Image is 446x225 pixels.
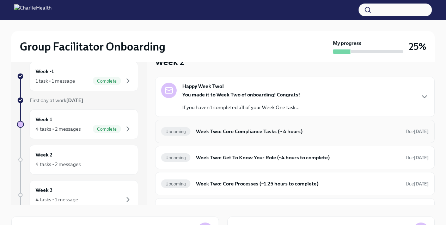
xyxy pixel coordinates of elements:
p: If you haven't completed all of your Week One task... [182,104,300,111]
strong: [DATE] [414,181,429,186]
strong: My progress [333,40,361,47]
span: Upcoming [161,129,190,134]
h6: Week 3 [36,186,53,194]
span: Due [406,155,429,160]
strong: [DATE] [66,97,83,103]
a: Week -11 task • 1 messageComplete [17,61,138,91]
h6: Week Two: Get To Know Your Role (~4 hours to complete) [196,154,400,161]
strong: You made it to Week Two of onboarding! Congrats! [182,91,300,98]
a: Week 34 tasks • 1 message [17,180,138,210]
div: 4 tasks • 2 messages [36,161,81,168]
h6: Week 2 [36,151,53,159]
div: 4 tasks • 1 message [36,196,78,203]
a: UpcomingWeek Two: Get To Know Your Role (~4 hours to complete)Due[DATE] [161,152,429,163]
h6: Week -1 [36,67,54,75]
span: Complete [93,78,121,84]
span: Due [406,181,429,186]
h3: 25% [409,40,426,53]
span: September 22nd, 2025 09:00 [406,180,429,187]
a: First day at work[DATE] [17,97,138,104]
h6: Week 1 [36,116,52,123]
img: CharlieHealth [14,4,51,16]
a: Week 14 tasks • 2 messagesComplete [17,109,138,139]
strong: [DATE] [414,129,429,134]
span: September 22nd, 2025 09:00 [406,128,429,135]
span: September 22nd, 2025 09:00 [406,154,429,161]
span: Due [406,129,429,134]
h6: Week Two: Core Processes (~1.25 hours to complete) [196,180,400,188]
span: First day at work [30,97,83,103]
span: Upcoming [161,181,190,186]
span: Upcoming [161,155,190,160]
span: Complete [93,126,121,132]
a: UpcomingWeek Two: Core Compliance Tasks (~ 4 hours)Due[DATE] [161,126,429,137]
strong: [DATE] [414,155,429,160]
div: 4 tasks • 2 messages [36,125,81,132]
a: Week 24 tasks • 2 messages [17,145,138,174]
h6: Week Two: Core Compliance Tasks (~ 4 hours) [196,128,400,135]
a: UpcomingWeek Two: Core Processes (~1.25 hours to complete)Due[DATE] [161,178,429,189]
h2: Group Facilitator Onboarding [20,40,165,54]
div: 1 task • 1 message [36,77,75,84]
strong: Happy Week Two! [182,83,224,90]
